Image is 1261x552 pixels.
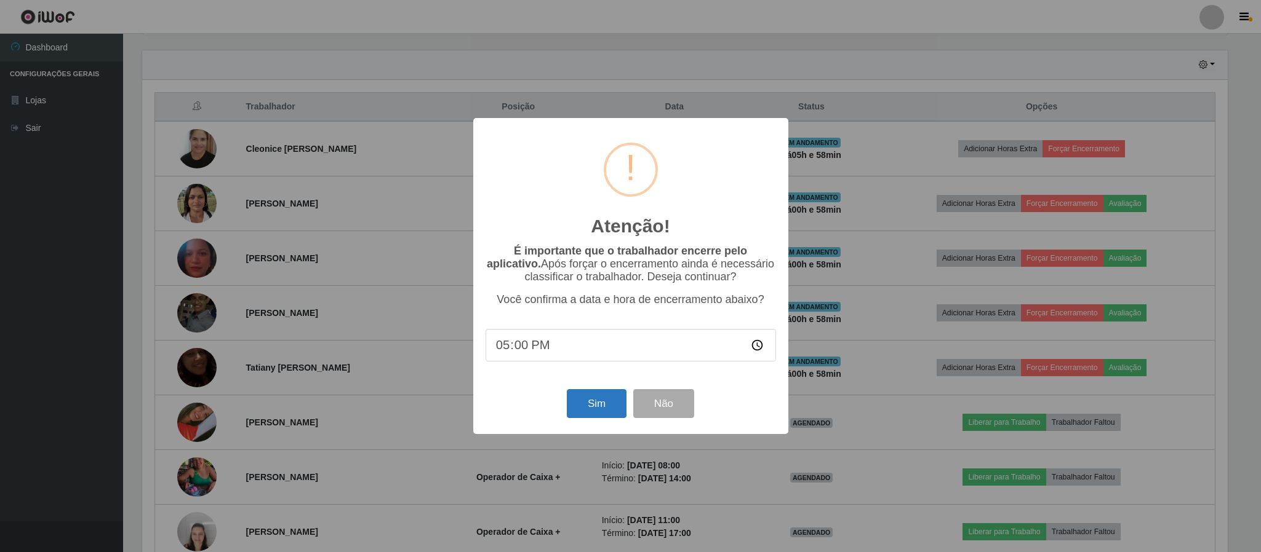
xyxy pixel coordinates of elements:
h2: Atenção! [591,215,670,237]
p: Após forçar o encerramento ainda é necessário classificar o trabalhador. Deseja continuar? [486,245,776,283]
button: Não [633,389,694,418]
p: Você confirma a data e hora de encerramento abaixo? [486,293,776,306]
b: É importante que o trabalhador encerre pelo aplicativo. [487,245,747,270]
button: Sim [567,389,626,418]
